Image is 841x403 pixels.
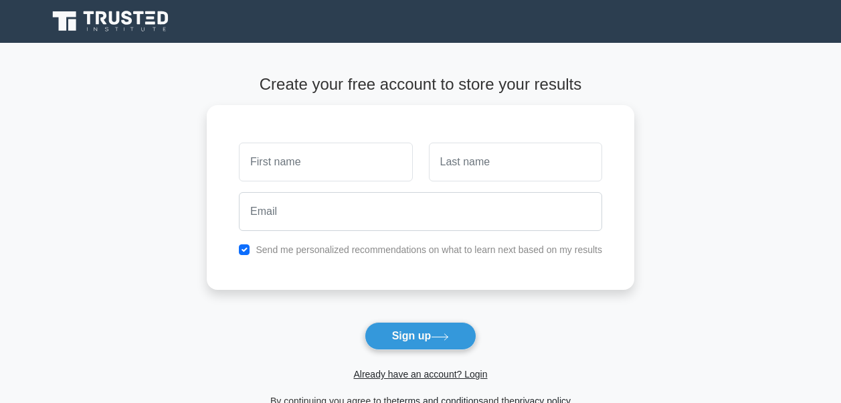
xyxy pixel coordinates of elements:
a: Already have an account? Login [353,369,487,380]
input: First name [239,143,412,181]
input: Last name [429,143,602,181]
h4: Create your free account to store your results [207,75,634,94]
label: Send me personalized recommendations on what to learn next based on my results [256,244,602,255]
button: Sign up [365,322,477,350]
input: Email [239,192,602,231]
